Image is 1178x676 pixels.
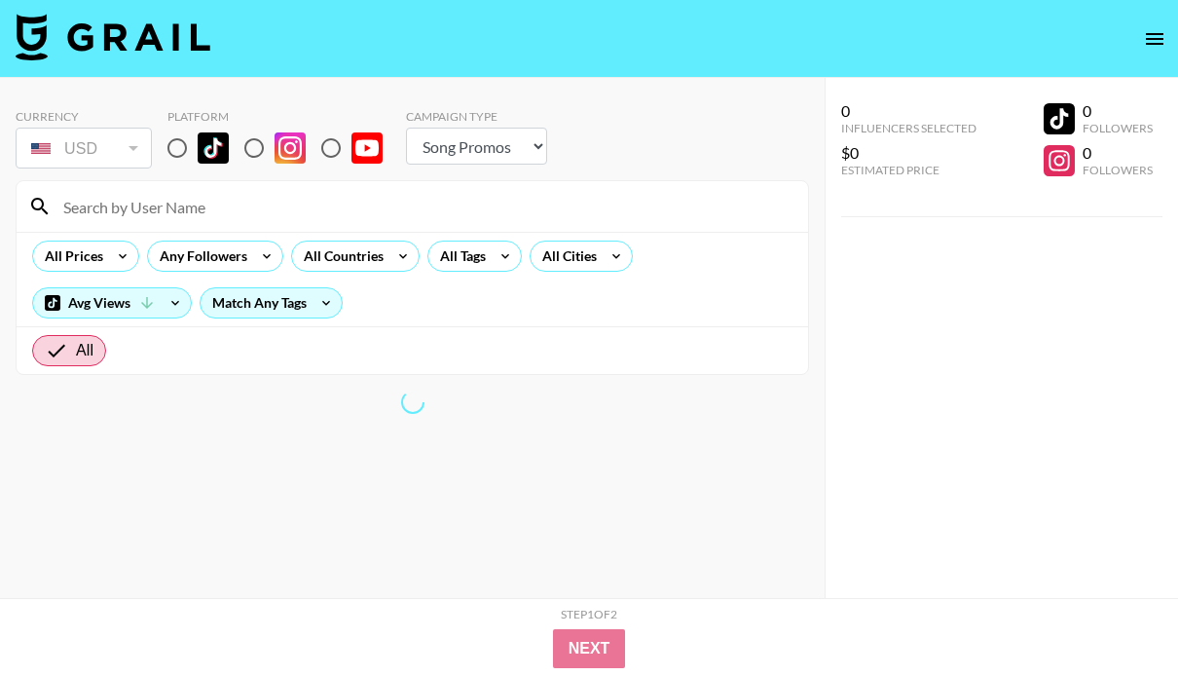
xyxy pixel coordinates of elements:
div: USD [19,131,148,166]
div: 0 [1083,101,1153,121]
div: All Cities [531,242,601,271]
div: Match Any Tags [201,288,342,318]
div: All Prices [33,242,107,271]
span: Refreshing lists, bookers, clients, countries, tags, cities, talent, talent... [400,390,425,415]
img: YouTube [351,132,383,164]
div: 0 [1083,143,1153,163]
img: Instagram [275,132,306,164]
div: $0 [841,143,976,163]
input: Search by User Name [52,191,796,222]
div: Influencers Selected [841,121,976,135]
div: Currency is locked to USD [16,124,152,172]
div: Followers [1083,121,1153,135]
div: Estimated Price [841,163,976,177]
div: Campaign Type [406,109,547,124]
span: All [76,339,93,362]
div: Followers [1083,163,1153,177]
div: All Countries [292,242,387,271]
img: TikTok [198,132,229,164]
div: Currency [16,109,152,124]
div: All Tags [428,242,490,271]
div: 0 [841,101,976,121]
div: Step 1 of 2 [561,607,617,621]
button: Next [553,629,626,668]
div: Avg Views [33,288,191,318]
img: Grail Talent [16,14,210,60]
div: Platform [167,109,398,124]
button: open drawer [1135,19,1174,58]
div: Any Followers [148,242,251,271]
